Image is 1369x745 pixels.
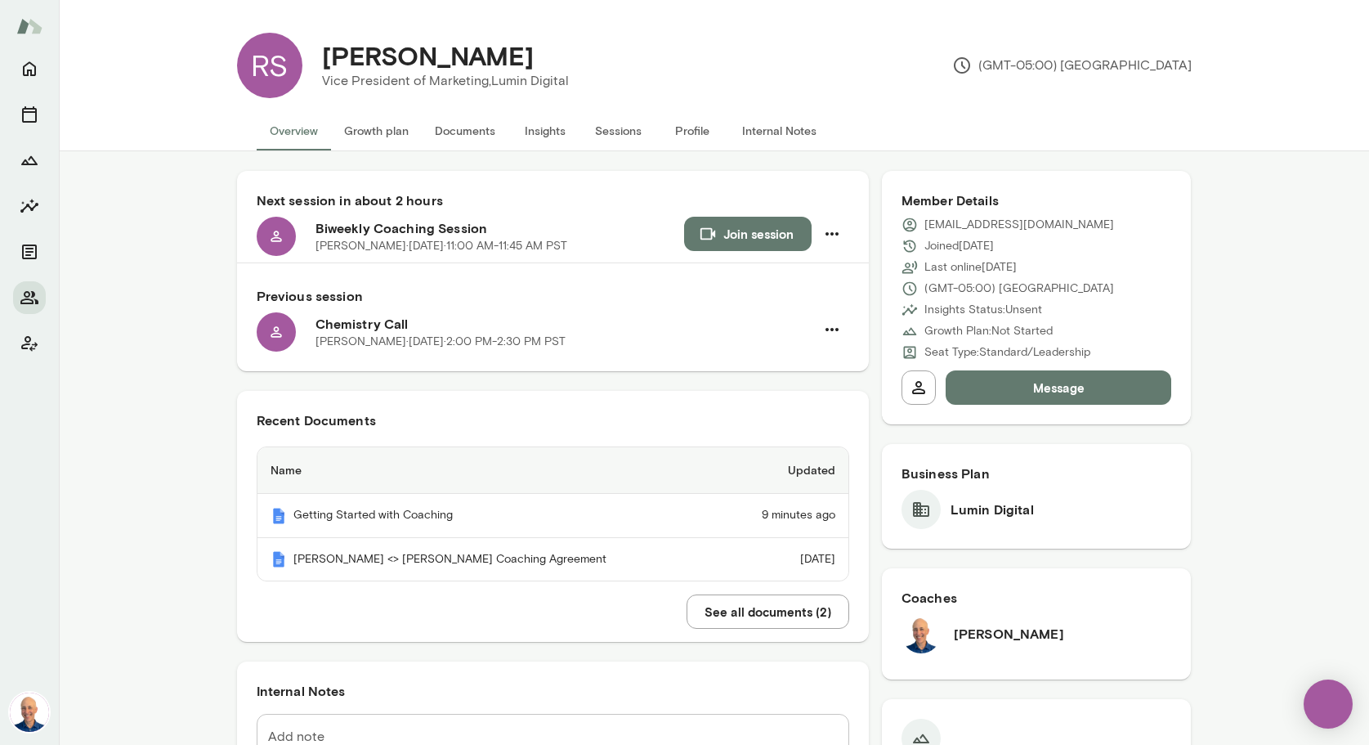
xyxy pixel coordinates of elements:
[237,33,302,98] div: RS
[729,111,830,150] button: Internal Notes
[322,40,534,71] h4: [PERSON_NAME]
[951,500,1034,519] h6: Lumin Digital
[655,111,729,150] button: Profile
[16,11,43,42] img: Mento
[271,551,287,568] img: Mento
[721,447,848,494] th: Updated
[315,334,566,350] p: [PERSON_NAME] · [DATE] · 2:00 PM-2:30 PM PST
[257,538,721,581] th: [PERSON_NAME] <> [PERSON_NAME] Coaching Agreement
[271,508,287,524] img: Mento
[13,98,46,131] button: Sessions
[901,588,1172,608] h6: Coaches
[13,327,46,360] button: Client app
[257,286,849,306] h6: Previous session
[684,217,812,251] button: Join session
[257,411,849,430] h6: Recent Documents
[13,281,46,314] button: Members
[257,494,721,538] th: Getting Started with Coaching
[901,464,1172,483] h6: Business Plan
[315,218,684,238] h6: Biweekly Coaching Session
[952,56,1192,75] p: (GMT-05:00) [GEOGRAPHIC_DATA]
[315,238,567,254] p: [PERSON_NAME] · [DATE] · 11:00 AM-11:45 AM PST
[924,238,994,254] p: Joined [DATE]
[257,111,331,150] button: Overview
[508,111,582,150] button: Insights
[924,280,1114,297] p: (GMT-05:00) [GEOGRAPHIC_DATA]
[331,111,422,150] button: Growth plan
[322,71,569,91] p: Vice President of Marketing, Lumin Digital
[721,538,848,581] td: [DATE]
[924,217,1114,233] p: [EMAIL_ADDRESS][DOMAIN_NAME]
[13,52,46,85] button: Home
[924,344,1090,361] p: Seat Type: Standard/Leadership
[257,447,721,494] th: Name
[582,111,655,150] button: Sessions
[257,681,849,701] h6: Internal Notes
[924,302,1042,318] p: Insights Status: Unsent
[721,494,848,538] td: 9 minutes ago
[901,191,1172,210] h6: Member Details
[422,111,508,150] button: Documents
[924,323,1053,339] p: Growth Plan: Not Started
[10,693,49,732] img: Mark Lazen
[13,144,46,177] button: Growth Plan
[13,236,46,268] button: Documents
[687,595,849,629] button: See all documents (2)
[954,624,1064,644] h6: [PERSON_NAME]
[946,370,1172,405] button: Message
[257,191,849,210] h6: Next session in about 2 hours
[924,259,1017,276] p: Last online [DATE]
[315,314,815,334] h6: Chemistry Call
[901,614,941,653] img: Mark Lazen
[13,190,46,222] button: Insights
